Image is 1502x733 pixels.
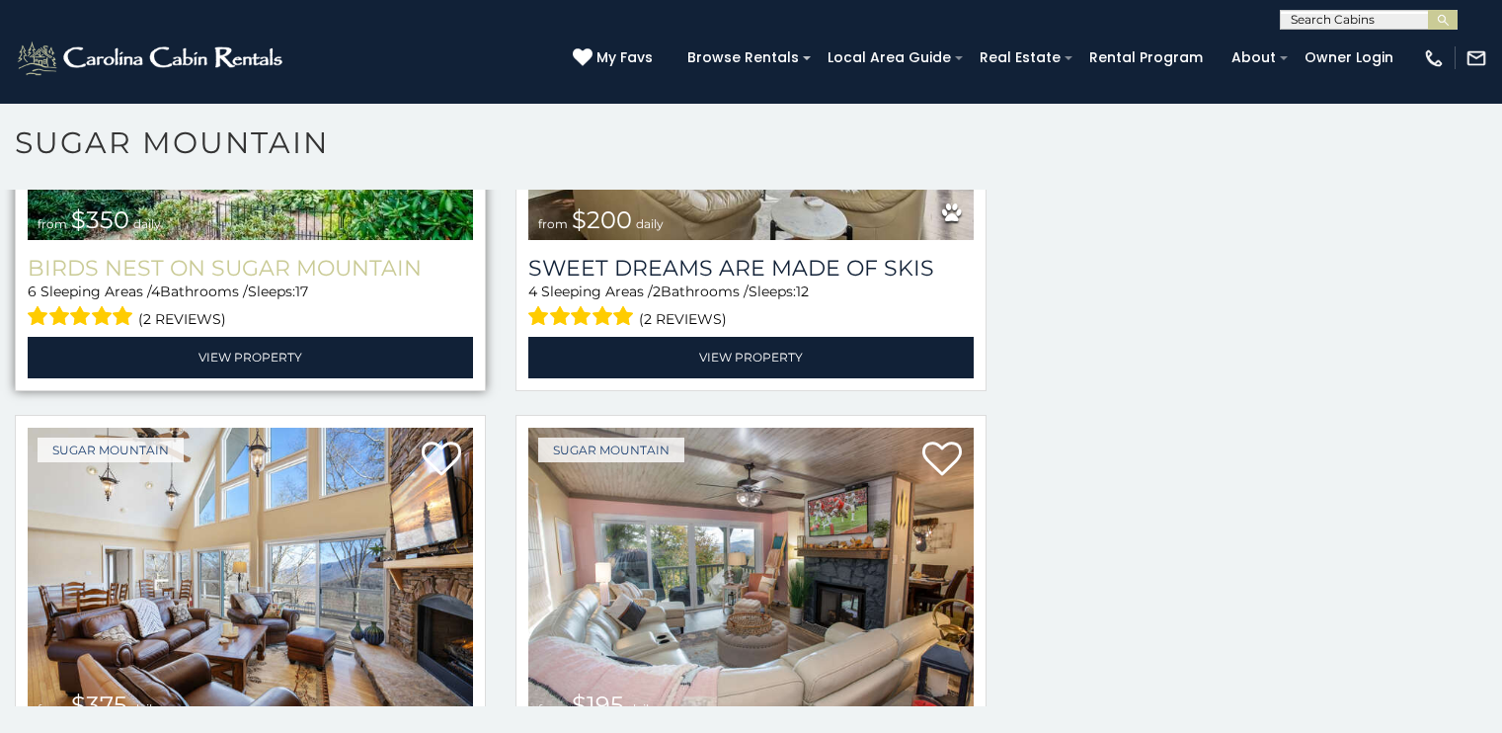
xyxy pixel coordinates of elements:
span: daily [131,701,159,716]
a: Owner Login [1295,42,1403,73]
a: My Favs [573,47,658,69]
a: View Property [28,337,473,377]
a: Add to favorites [922,440,962,481]
a: Little Sugar Haven from $375 daily [28,428,473,726]
span: 4 [151,283,160,300]
a: Local Area Guide [818,42,961,73]
span: 2 [653,283,661,300]
span: daily [133,216,161,231]
span: daily [628,701,656,716]
span: $350 [71,205,129,234]
span: 6 [28,283,37,300]
span: 12 [796,283,809,300]
span: My Favs [596,47,653,68]
img: Skyleaf on Sugar [528,428,974,726]
img: Little Sugar Haven [28,428,473,726]
a: Sugar Mountain [38,438,184,462]
a: Sugar Mountain [538,438,684,462]
span: 4 [528,283,537,300]
a: Real Estate [970,42,1070,73]
a: Sweet Dreams Are Made Of Skis [528,255,974,282]
span: (2 reviews) [639,306,727,332]
a: Browse Rentals [677,42,809,73]
img: phone-regular-white.png [1423,47,1445,69]
a: Add to favorites [422,440,461,481]
div: Sleeping Areas / Bathrooms / Sleeps: [528,282,974,332]
span: $200 [572,205,632,234]
img: mail-regular-white.png [1465,47,1487,69]
span: daily [636,216,664,231]
a: Rental Program [1079,42,1213,73]
div: Sleeping Areas / Bathrooms / Sleeps: [28,282,473,332]
span: 17 [295,283,308,300]
span: from [38,701,67,716]
span: $375 [71,691,127,719]
span: from [538,701,568,716]
a: View Property [528,337,974,377]
a: About [1222,42,1286,73]
span: from [38,216,67,231]
span: (2 reviews) [138,306,226,332]
a: Skyleaf on Sugar from $195 daily [528,428,974,726]
a: Birds Nest On Sugar Mountain [28,255,473,282]
img: White-1-2.png [15,39,288,78]
span: $195 [572,691,624,719]
span: from [538,216,568,231]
